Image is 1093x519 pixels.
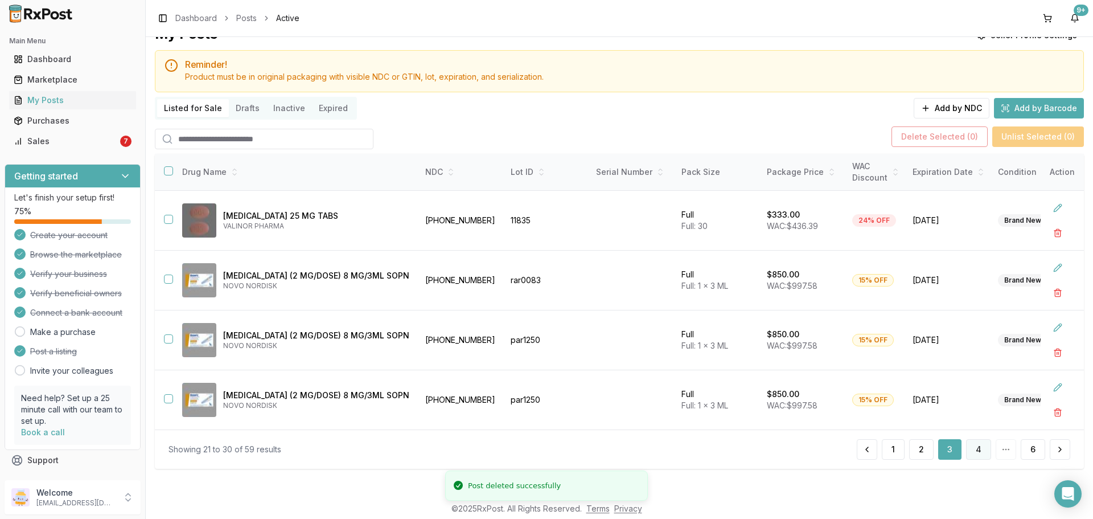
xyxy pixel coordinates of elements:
[998,334,1047,346] div: Brand New
[30,288,122,299] span: Verify beneficial owners
[11,488,30,506] img: User avatar
[468,480,561,492] div: Post deleted successfully
[852,334,894,346] div: 15% OFF
[9,70,136,90] a: Marketplace
[5,112,141,130] button: Purchases
[767,329,799,340] p: $850.00
[1047,258,1068,278] button: Edit
[852,394,894,406] div: 15% OFF
[767,389,799,400] p: $850.00
[1041,154,1084,191] th: Action
[9,111,136,131] a: Purchases
[767,166,839,178] div: Package Price
[418,370,504,430] td: [PHONE_NUMBER]
[5,450,141,471] button: Support
[223,281,409,291] p: NOVO NORDISK
[675,191,760,251] td: Full
[36,498,116,508] p: [EMAIL_ADDRESS][DOMAIN_NAME]
[236,13,257,24] a: Posts
[681,401,728,410] span: Full: 1 x 3 ML
[223,222,409,231] p: VALINOR PHARMA
[1047,317,1068,338] button: Edit
[9,90,136,111] a: My Posts
[223,330,409,341] p: [MEDICAL_DATA] (2 MG/DOSE) 8 MG/3ML SOPN
[9,131,136,152] a: Sales7
[1066,9,1084,27] button: 9+
[14,206,31,217] span: 75 %
[913,394,984,406] span: [DATE]
[223,390,409,401] p: [MEDICAL_DATA] (2 MG/DOSE) 8 MG/3ML SOPN
[852,274,894,287] div: 15% OFF
[312,99,355,117] button: Expired
[5,50,141,68] button: Dashboard
[425,166,497,178] div: NDC
[1047,283,1068,303] button: Delete
[30,268,107,280] span: Verify your business
[175,13,299,24] nav: breadcrumb
[182,323,216,357] img: Ozempic (2 MG/DOSE) 8 MG/3ML SOPN
[30,346,77,357] span: Post a listing
[991,154,1076,191] th: Condition
[223,270,409,281] p: [MEDICAL_DATA] (2 MG/DOSE) 8 MG/3ML SOPN
[675,154,760,191] th: Pack Size
[909,439,934,460] button: 2
[504,251,589,310] td: rar0083
[5,71,141,89] button: Marketplace
[14,192,131,203] p: Let's finish your setup first!
[120,136,132,147] div: 7
[182,263,216,297] img: Ozempic (2 MG/DOSE) 8 MG/3ML SOPN
[5,5,77,23] img: RxPost Logo
[675,370,760,430] td: Full
[30,326,96,338] a: Make a purchase
[276,13,299,24] span: Active
[14,74,132,85] div: Marketplace
[418,251,504,310] td: [PHONE_NUMBER]
[266,99,312,117] button: Inactive
[14,54,132,65] div: Dashboard
[966,439,991,460] button: 4
[767,281,817,291] span: WAC: $997.58
[185,60,1074,69] h5: Reminder!
[1047,402,1068,423] button: Delete
[913,275,984,286] span: [DATE]
[913,334,984,346] span: [DATE]
[882,439,905,460] a: 1
[14,136,118,147] div: Sales
[30,365,113,377] a: Invite your colleagues
[36,487,116,498] p: Welcome
[767,209,800,220] p: $333.00
[9,49,136,70] a: Dashboard
[1047,342,1068,363] button: Delete
[675,251,760,310] td: Full
[1021,439,1045,460] button: 6
[998,394,1047,406] div: Brand New
[767,269,799,280] p: $850.00
[504,310,589,370] td: par1250
[852,161,899,183] div: WAC Discount
[30,249,122,260] span: Browse the marketplace
[938,439,961,460] button: 3
[767,341,817,350] span: WAC: $997.58
[14,169,78,183] h3: Getting started
[1047,198,1068,218] button: Edit
[30,230,108,241] span: Create your account
[913,166,984,178] div: Expiration Date
[5,91,141,109] button: My Posts
[767,221,818,231] span: WAC: $436.39
[21,427,65,437] a: Book a call
[596,166,668,178] div: Serial Number
[223,341,409,350] p: NOVO NORDISK
[30,307,122,318] span: Connect a bank account
[998,214,1047,227] div: Brand New
[185,71,1074,83] div: Product must be in original packaging with visible NDC or GTIN, lot, expiration, and serialization.
[157,99,229,117] button: Listed for Sale
[511,166,582,178] div: Lot ID
[998,274,1047,287] div: Brand New
[14,95,132,106] div: My Posts
[9,36,136,46] h2: Main Menu
[675,310,760,370] td: Full
[1047,223,1068,243] button: Delete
